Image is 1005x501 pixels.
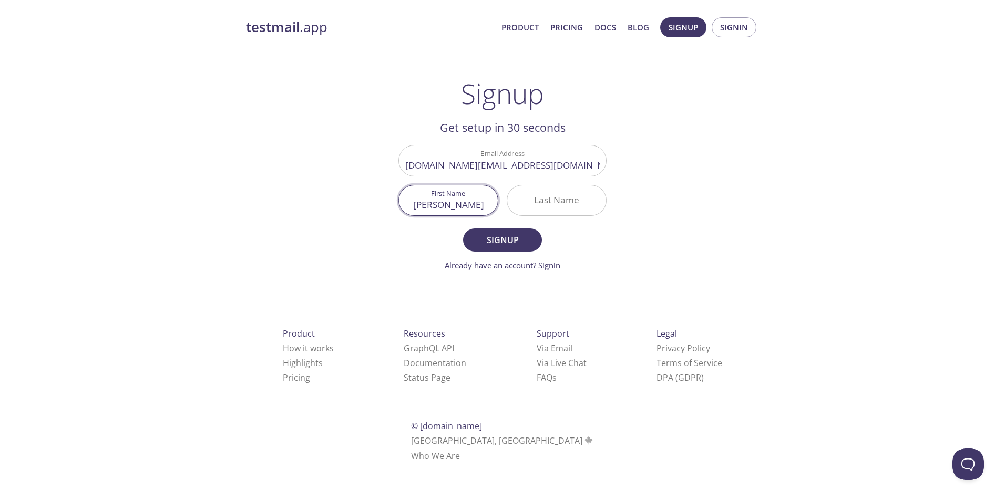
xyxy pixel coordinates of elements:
[246,18,300,36] strong: testmail
[712,17,756,37] button: Signin
[537,372,557,383] a: FAQ
[445,260,560,270] a: Already have an account? Signin
[246,18,493,36] a: testmail.app
[669,20,698,34] span: Signup
[283,357,323,369] a: Highlights
[501,20,539,34] a: Product
[657,342,710,354] a: Privacy Policy
[537,342,572,354] a: Via Email
[657,328,677,339] span: Legal
[660,17,706,37] button: Signup
[657,372,704,383] a: DPA (GDPR)
[404,357,466,369] a: Documentation
[552,372,557,383] span: s
[411,435,594,446] span: [GEOGRAPHIC_DATA], [GEOGRAPHIC_DATA]
[398,119,607,137] h2: Get setup in 30 seconds
[720,20,748,34] span: Signin
[411,450,460,462] a: Who We Are
[283,342,334,354] a: How it works
[411,420,482,432] span: © [DOMAIN_NAME]
[537,328,569,339] span: Support
[461,78,544,109] h1: Signup
[404,372,450,383] a: Status Page
[475,233,530,247] span: Signup
[404,328,445,339] span: Resources
[550,20,583,34] a: Pricing
[283,328,315,339] span: Product
[463,228,542,252] button: Signup
[657,357,722,369] a: Terms of Service
[628,20,649,34] a: Blog
[537,357,587,369] a: Via Live Chat
[952,448,984,480] iframe: Help Scout Beacon - Open
[283,372,310,383] a: Pricing
[404,342,454,354] a: GraphQL API
[594,20,616,34] a: Docs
